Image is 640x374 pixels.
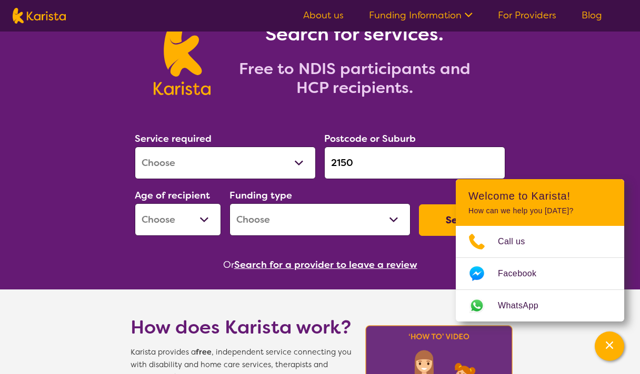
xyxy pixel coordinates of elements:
[154,22,210,95] img: Karista logo
[223,59,486,97] h2: Free to NDIS participants and HCP recipients.
[229,189,292,202] label: Funding type
[135,132,212,145] label: Service required
[196,347,212,357] b: free
[303,9,344,22] a: About us
[456,179,624,321] div: Channel Menu
[223,257,234,273] span: Or
[582,9,602,22] a: Blog
[593,330,626,362] iframe: Chat Window
[468,206,612,215] p: How can we help you [DATE]?
[135,189,210,202] label: Age of recipient
[419,204,505,236] button: Search
[468,190,612,202] h2: Welcome to Karista!
[498,266,549,282] span: Facebook
[369,9,473,22] a: Funding Information
[456,226,624,321] ul: Choose channel
[131,315,352,340] h1: How does Karista work?
[223,22,486,47] h1: Search for services.
[234,257,417,273] button: Search for a provider to leave a review
[498,234,538,250] span: Call us
[324,132,416,145] label: Postcode or Suburb
[498,9,556,22] a: For Providers
[498,298,551,314] span: WhatsApp
[324,147,505,179] input: Type
[456,290,624,321] a: Web link opens in a new tab.
[13,8,66,24] img: Karista logo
